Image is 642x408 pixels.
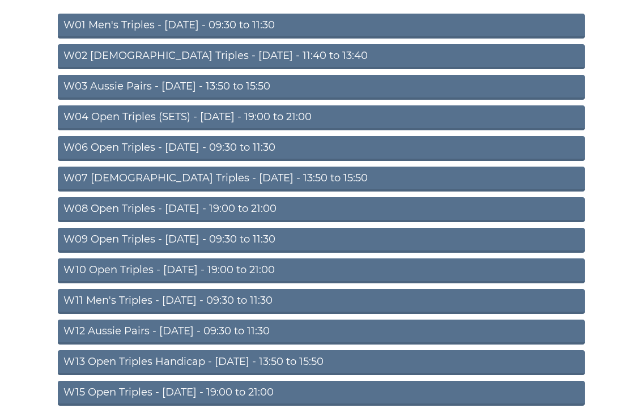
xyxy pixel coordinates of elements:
[58,320,585,345] a: W12 Aussie Pairs - [DATE] - 09:30 to 11:30
[58,14,585,39] a: W01 Men's Triples - [DATE] - 09:30 to 11:30
[58,228,585,253] a: W09 Open Triples - [DATE] - 09:30 to 11:30
[58,381,585,406] a: W15 Open Triples - [DATE] - 19:00 to 21:00
[58,167,585,192] a: W07 [DEMOGRAPHIC_DATA] Triples - [DATE] - 13:50 to 15:50
[58,197,585,222] a: W08 Open Triples - [DATE] - 19:00 to 21:00
[58,350,585,375] a: W13 Open Triples Handicap - [DATE] - 13:50 to 15:50
[58,289,585,314] a: W11 Men's Triples - [DATE] - 09:30 to 11:30
[58,44,585,69] a: W02 [DEMOGRAPHIC_DATA] Triples - [DATE] - 11:40 to 13:40
[58,75,585,100] a: W03 Aussie Pairs - [DATE] - 13:50 to 15:50
[58,136,585,161] a: W06 Open Triples - [DATE] - 09:30 to 11:30
[58,105,585,130] a: W04 Open Triples (SETS) - [DATE] - 19:00 to 21:00
[58,258,585,283] a: W10 Open Triples - [DATE] - 19:00 to 21:00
